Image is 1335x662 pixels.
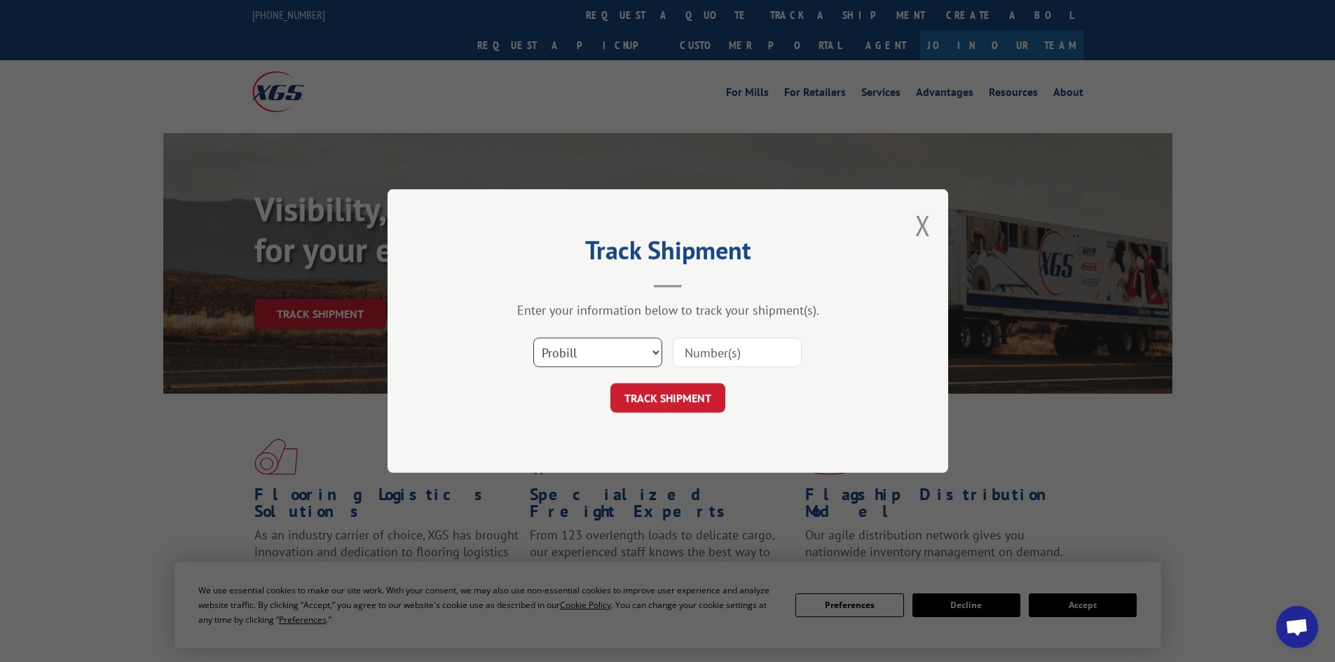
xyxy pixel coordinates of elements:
input: Number(s) [673,338,802,367]
div: Enter your information below to track your shipment(s). [458,302,878,318]
a: Open chat [1276,606,1318,648]
h2: Track Shipment [458,240,878,267]
button: Close modal [915,207,931,244]
button: TRACK SHIPMENT [610,383,725,413]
